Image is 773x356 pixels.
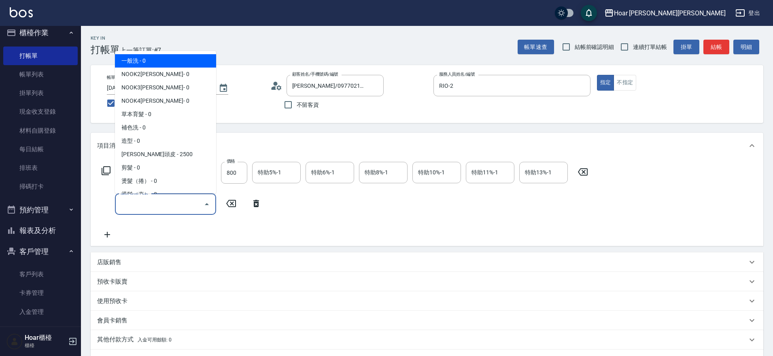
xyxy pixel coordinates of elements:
h2: Key In [91,36,120,41]
label: 顧客姓名/手機號碼/編號 [292,71,338,77]
a: 掃碼打卡 [3,177,78,196]
button: 客戶管理 [3,241,78,262]
label: 價格 [227,158,235,164]
div: 店販銷售 [91,252,763,272]
span: NOOK2[PERSON_NAME]- 0 [115,68,216,81]
a: 掛單列表 [3,84,78,102]
h5: Hoar櫃檯 [25,334,66,342]
label: 服務人員姓名/編號 [439,71,475,77]
span: 入金可用餘額: 0 [138,337,172,343]
h3: 打帳單 [91,44,120,55]
a: 打帳單 [3,47,78,65]
div: 使用預收卡 [91,291,763,311]
button: 報表及分析 [3,220,78,241]
button: Hoar [PERSON_NAME][PERSON_NAME] [601,5,729,21]
a: 現金收支登錄 [3,102,78,121]
button: 帳單速查 [518,40,554,55]
span: 燙髮（直） - 0 [115,188,216,201]
span: 造型 - 0 [115,134,216,148]
a: 客戶列表 [3,265,78,284]
span: 上一筆訂單:#7 [120,45,161,55]
button: Close [200,198,213,211]
button: 明細 [733,40,759,55]
a: 卡券管理 [3,284,78,302]
input: YYYY/MM/DD hh:mm [107,81,210,95]
button: 櫃檯作業 [3,22,78,43]
div: 項目消費 [91,133,763,159]
span: NOOK4[PERSON_NAME]- 0 [115,94,216,108]
p: 店販銷售 [97,258,121,267]
span: 結帳前確認明細 [575,43,614,51]
button: 掛單 [673,40,699,55]
p: 會員卡銷售 [97,316,127,325]
img: Logo [10,7,33,17]
button: 結帳 [703,40,729,55]
a: 每日結帳 [3,140,78,159]
span: 草本育髮 - 0 [115,108,216,121]
p: 其他付款方式 [97,335,172,344]
button: Choose date, selected date is 2025-08-22 [214,78,233,98]
a: 材料自購登錄 [3,121,78,140]
a: 入金管理 [3,303,78,321]
span: 連續打單結帳 [633,43,667,51]
div: 預收卡販賣 [91,272,763,291]
button: 預約管理 [3,199,78,220]
button: 不指定 [614,75,636,91]
p: 使用預收卡 [97,297,127,305]
button: 會員卡管理 [3,324,78,345]
a: 帳單列表 [3,65,78,84]
button: 登出 [732,6,763,21]
img: Person [6,333,23,350]
div: Hoar [PERSON_NAME][PERSON_NAME] [614,8,726,18]
label: 帳單日期 [107,74,124,81]
span: 剪髮 - 0 [115,161,216,174]
span: 不留客資 [297,101,319,109]
div: 會員卡銷售 [91,311,763,330]
span: 補色洗 - 0 [115,121,216,134]
div: 其他付款方式入金可用餘額: 0 [91,330,763,350]
button: save [581,5,597,21]
p: 櫃檯 [25,342,66,349]
span: 一般洗 - 0 [115,54,216,68]
span: 燙髮（捲） - 0 [115,174,216,188]
span: NOOK3[PERSON_NAME]- 0 [115,81,216,94]
span: [PERSON_NAME]頭皮 - 2500 [115,148,216,161]
p: 項目消費 [97,142,121,150]
a: 排班表 [3,159,78,177]
p: 預收卡販賣 [97,278,127,286]
button: 指定 [597,75,614,91]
